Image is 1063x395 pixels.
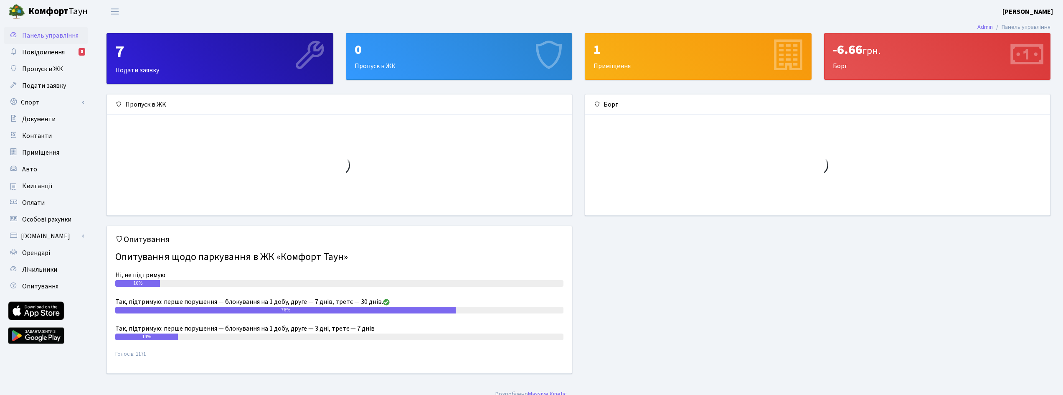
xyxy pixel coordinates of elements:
[4,178,88,194] a: Квитанції
[4,61,88,77] a: Пропуск в ЖК
[346,33,572,79] div: Пропуск в ЖК
[355,42,564,58] div: 0
[22,265,57,274] span: Лічильники
[107,94,572,115] div: Пропуск в ЖК
[4,228,88,245] a: [DOMAIN_NAME]
[977,23,993,31] a: Admin
[28,5,68,18] b: Комфорт
[4,127,88,144] a: Контакти
[107,33,333,84] div: Подати заявку
[594,42,803,58] div: 1
[346,33,573,80] a: 0Пропуск в ЖК
[22,198,45,207] span: Оплати
[115,280,160,287] div: 10%
[22,115,56,124] span: Документи
[115,234,563,245] h5: Опитування
[4,194,88,211] a: Оплати
[585,94,1050,115] div: Борг
[115,248,563,267] h4: Опитування щодо паркування в ЖК «Комфорт Таун»
[993,23,1050,32] li: Панель управління
[965,18,1063,36] nav: breadcrumb
[4,77,88,94] a: Подати заявку
[833,42,1042,58] div: -6.66
[115,324,563,334] div: Так, підтримую: перше порушення — блокування на 1 добу, друге — 3 дні, третє — 7 днів
[585,33,812,80] a: 1Приміщення
[4,278,88,295] a: Опитування
[115,307,456,313] div: 76%
[863,43,880,58] span: грн.
[22,181,53,191] span: Квитанції
[115,297,563,307] div: Так, підтримую: перше порушення — блокування на 1 добу, друге — 7 днів, третє — 30 днів.
[825,33,1050,79] div: Борг
[115,334,178,340] div: 14%
[4,44,88,61] a: Повідомлення8
[107,33,333,84] a: 7Подати заявку
[104,5,125,18] button: Переключити навігацію
[115,270,563,280] div: Ні, не підтримую
[22,148,59,157] span: Приміщення
[28,5,88,19] span: Таун
[4,261,88,278] a: Лічильники
[22,215,71,224] span: Особові рахунки
[79,48,85,56] div: 8
[4,245,88,261] a: Орендарі
[115,350,563,365] small: Голосів: 1171
[22,31,79,40] span: Панель управління
[4,144,88,161] a: Приміщення
[22,131,52,140] span: Контакти
[22,282,58,291] span: Опитування
[4,211,88,228] a: Особові рахунки
[4,111,88,127] a: Документи
[1002,7,1053,16] b: [PERSON_NAME]
[22,64,63,74] span: Пропуск в ЖК
[4,27,88,44] a: Панель управління
[4,161,88,178] a: Авто
[22,48,65,57] span: Повідомлення
[22,81,66,90] span: Подати заявку
[22,248,50,257] span: Орендарі
[1002,7,1053,17] a: [PERSON_NAME]
[4,94,88,111] a: Спорт
[22,165,37,174] span: Авто
[115,42,325,62] div: 7
[8,3,25,20] img: logo.png
[585,33,811,79] div: Приміщення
